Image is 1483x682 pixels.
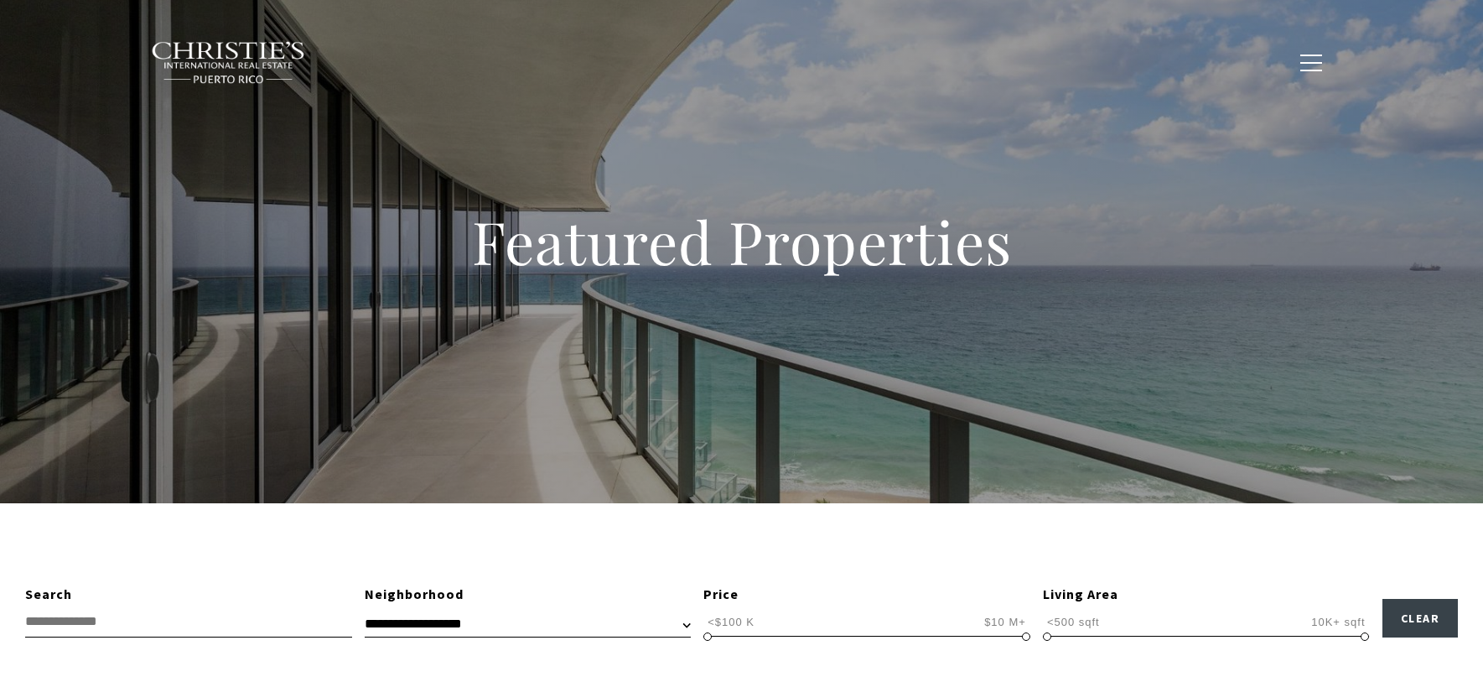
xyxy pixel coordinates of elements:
h1: Featured Properties [365,205,1119,279]
span: <500 sqft [1043,614,1104,630]
span: $10 M+ [980,614,1030,630]
div: Neighborhood [365,584,692,606]
div: Search [25,584,352,606]
span: <$100 K [703,614,759,630]
span: 10K+ sqft [1307,614,1369,630]
div: Living Area [1043,584,1370,606]
div: Price [703,584,1030,606]
button: Clear [1382,599,1459,638]
img: Christie's International Real Estate black text logo [151,41,307,85]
